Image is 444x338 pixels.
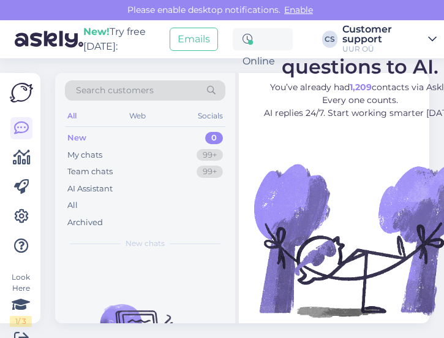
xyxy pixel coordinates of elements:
[65,108,79,124] div: All
[126,238,165,249] span: New chats
[67,132,86,144] div: New
[10,272,32,327] div: Look Here
[205,132,223,144] div: 0
[342,25,423,44] div: Customer support
[83,25,165,54] div: Try free [DATE]:
[233,28,293,50] div: Online
[197,149,223,161] div: 99+
[10,83,33,102] img: Askly Logo
[322,31,337,48] div: CS
[127,108,148,124] div: Web
[170,28,218,51] button: Emails
[67,183,113,195] div: AI Assistant
[67,149,102,161] div: My chats
[76,84,154,97] span: Search customers
[67,217,103,229] div: Archived
[10,316,32,327] div: 1 / 3
[67,166,113,178] div: Team chats
[342,25,437,54] a: Customer supportUUR OÜ
[195,108,225,124] div: Socials
[342,44,423,54] div: UUR OÜ
[67,199,78,212] div: All
[197,166,223,178] div: 99+
[280,4,317,15] span: Enable
[350,82,372,93] b: 1,209
[83,26,110,37] b: New!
